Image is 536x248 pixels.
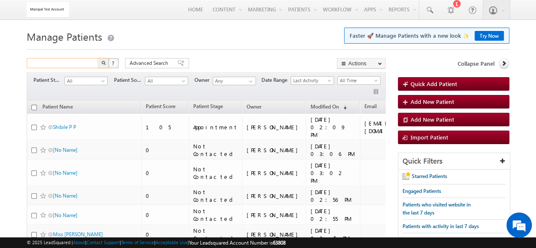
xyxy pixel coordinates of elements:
span: Owner [194,76,213,84]
span: Starred Patients [412,173,447,179]
a: [No Name] [53,147,78,153]
div: [PERSON_NAME] [247,231,302,238]
div: 0 [146,192,185,200]
a: Email [360,102,381,113]
span: 63808 [273,240,286,246]
span: Collapse Panel [458,60,494,67]
a: Contact Support [86,240,120,245]
a: Patient Stage [189,102,227,113]
span: Date Range [261,76,291,84]
span: Faster 🚀 Manage Patients with a new look ✨ [350,31,504,40]
span: All [65,77,105,85]
a: Miss [PERSON_NAME] [53,231,103,237]
div: [DATE] 03:06 PM [310,142,356,158]
span: All Time [338,77,378,84]
div: 0 [146,146,185,154]
div: [PERSON_NAME] [247,169,302,177]
span: Patients who visited website in the last 7 days [403,201,471,216]
span: Add New Patient [411,116,454,123]
div: [DATE] 02:55 PM [310,207,356,223]
div: Not Contacted [193,188,238,203]
span: Engaged Patients [403,188,441,194]
a: Modified On (sorted descending) [306,102,351,113]
a: Acceptable Use [156,240,188,245]
a: Last Activity [291,76,334,85]
span: Modified On [310,103,339,110]
a: All [64,77,108,85]
div: [EMAIL_ADDRESS][DOMAIN_NAME] [364,120,430,135]
span: Import Patient [411,134,448,141]
input: Type to Search [213,77,256,85]
div: [DATE] 02:56 PM [310,188,356,203]
span: Patient Source [114,76,145,84]
a: [No Name] [53,192,78,199]
img: Search [101,61,106,65]
span: Quick Add Patient [411,80,457,87]
span: Email [364,103,377,109]
button: ? [108,58,119,68]
span: © 2025 LeadSquared | | | | | [27,239,286,247]
button: Actions [337,58,386,69]
span: ? [112,59,116,67]
span: Patient Stage [193,103,223,109]
span: Owner [247,103,261,110]
input: Check all records [31,105,37,110]
div: [PERSON_NAME] [247,146,302,154]
span: New Patients in last 7 days [403,237,462,243]
img: Custom Logo [27,2,69,17]
span: Add New Patient [411,98,454,105]
span: Your Leadsquared Account Number is [189,240,286,246]
div: 105 [146,123,185,131]
div: [DATE] 02:09 PM [310,116,356,139]
a: Patient Score [142,102,180,113]
div: Not Contacted [193,142,238,158]
span: Patient Score [146,103,175,109]
span: Last Activity [291,77,331,84]
a: Try Now [475,31,504,41]
div: 0 [146,169,185,177]
div: 0 [146,211,185,219]
span: All [145,77,186,85]
div: [DATE] 03:02 PM [310,162,356,184]
a: [No Name] [53,170,78,176]
div: Not Contacted [193,227,238,242]
div: Appointment [193,123,238,131]
div: [PERSON_NAME] [247,123,302,131]
div: [DATE] 02:45 PM [310,227,356,242]
a: Patient Name [38,102,77,113]
div: Quick Filters [398,153,510,170]
div: Not Contacted [193,207,238,223]
div: [PERSON_NAME] [247,192,302,200]
div: [PERSON_NAME] [247,211,302,219]
a: About [73,240,85,245]
span: (sorted descending) [340,104,347,111]
a: Shibile P P [53,124,76,130]
span: Advanced Search [130,59,171,67]
div: 0 [146,231,185,238]
span: Manage Patients [27,30,102,43]
a: All [145,77,188,85]
a: All Time [337,76,380,85]
a: Show All Items [244,77,255,86]
span: Patient Stage [33,76,64,84]
span: Patients with activity in last 7 days [403,223,479,229]
a: [No Name] [53,212,78,218]
div: Not Contacted [193,165,238,181]
a: Terms of Service [121,240,154,245]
